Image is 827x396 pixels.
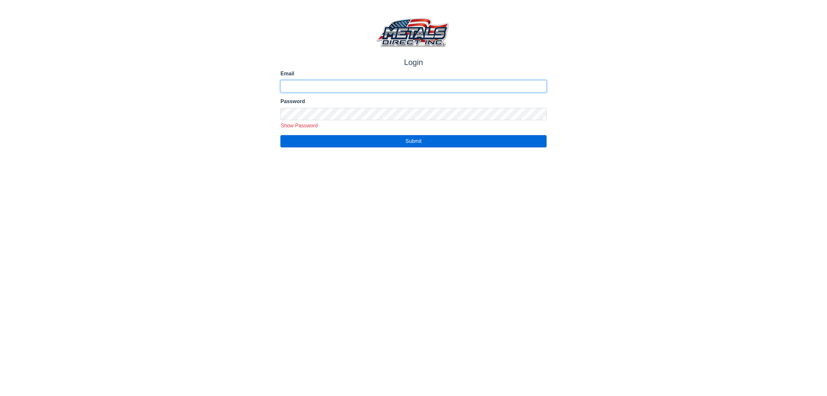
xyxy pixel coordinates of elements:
button: Show Password [278,122,320,130]
span: Submit [405,138,422,144]
button: Submit [280,135,546,147]
h1: Login [280,58,546,67]
label: Password [280,98,546,105]
span: Show Password [281,123,318,128]
label: Email [280,70,546,78]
